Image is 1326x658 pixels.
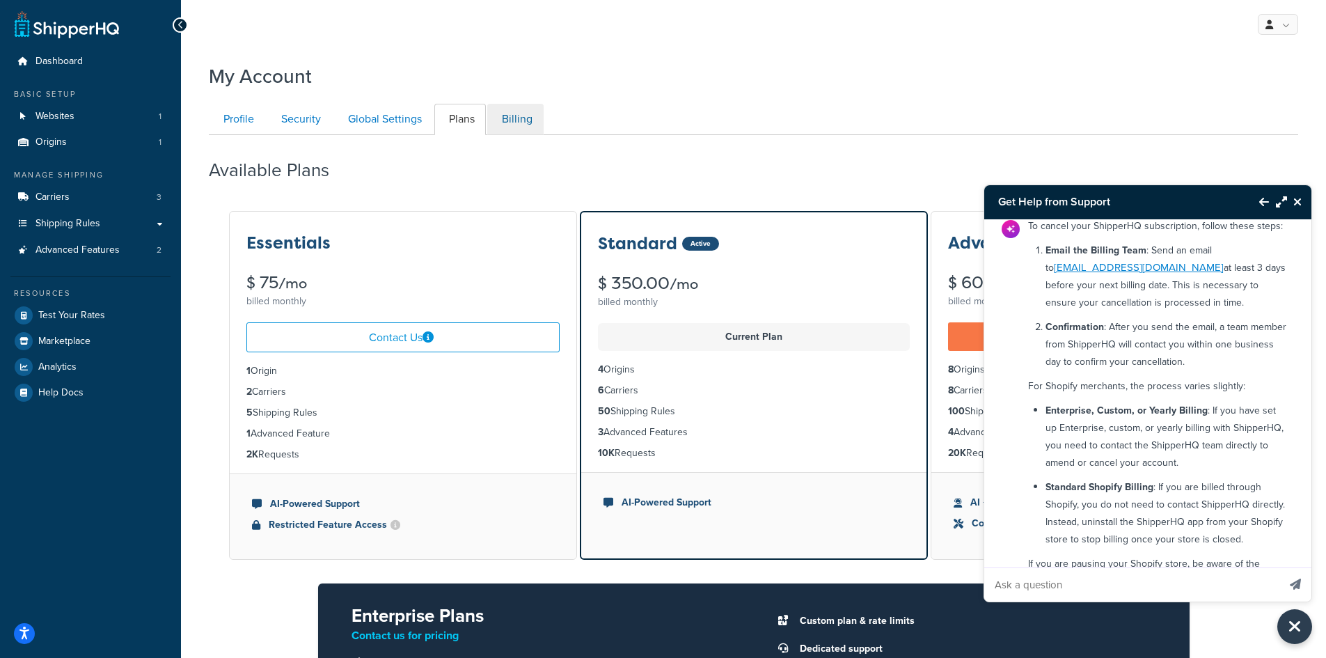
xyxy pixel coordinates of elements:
li: Advanced Features [10,237,171,263]
strong: 4 [598,362,603,377]
span: Test Your Rates [38,310,105,322]
p: Current Plan [606,327,901,347]
span: Origins [35,136,67,148]
h2: Available Plans [209,160,350,180]
div: billed monthly [948,292,1261,311]
a: Profile [209,104,265,135]
p: For Shopify merchants, the process varies slightly: [1028,377,1287,395]
span: Analytics [38,361,77,373]
li: Websites [10,104,171,130]
p: To cancel your ShipperHQ subscription, follow these steps: [1028,217,1287,235]
li: AI-Powered Support [603,495,904,510]
p: Contact us for pricing [352,626,732,645]
li: Requests [246,447,560,462]
span: Advanced Features [35,244,120,256]
div: Manage Shipping [10,169,171,181]
img: Bot Avatar [1002,220,1020,238]
button: Maximize Resource Center [1269,186,1287,218]
a: Origins 1 [10,130,171,155]
div: Resources [10,288,171,299]
input: Ask a question [984,568,1278,602]
span: Websites [35,111,74,123]
strong: 100 [948,404,965,418]
a: Marketplace [10,329,171,354]
span: Help Docs [38,387,84,399]
li: Carriers [598,383,910,398]
strong: 8 [948,383,954,398]
span: Shipping Rules [35,218,100,230]
div: billed monthly [246,292,560,311]
small: /mo [670,274,698,294]
a: Help Docs [10,380,171,405]
li: Origins [948,362,1261,377]
strong: 10K [598,446,615,460]
strong: 50 [598,404,610,418]
strong: 6 [598,383,604,398]
strong: Enterprise, Custom, or Yearly Billing [1045,403,1208,418]
li: Shipping Rules [598,404,910,419]
li: Advanced Features [948,425,1261,440]
p: : If you have set up Enterprise, custom, or yearly billing with ShipperHQ, you need to contact th... [1045,402,1287,471]
a: ShipperHQ Home [15,10,119,38]
a: [EMAIL_ADDRESS][DOMAIN_NAME] [1054,260,1224,275]
div: Active [682,237,719,251]
strong: 4 [948,425,954,439]
a: Carriers 3 [10,185,171,210]
li: AI + Human Support [954,495,1256,510]
strong: 2 [246,384,252,399]
a: Plans [434,104,486,135]
h2: Enterprise Plans [352,606,732,626]
p: : Send an email to at least 3 days before your next billing date. This is necessary to ensure you... [1045,242,1287,311]
span: 1 [159,111,161,123]
strong: Confirmation [1045,320,1104,334]
strong: 2K [246,447,258,462]
span: Marketplace [38,336,90,347]
span: 2 [157,244,161,256]
strong: 20K [948,446,966,460]
button: Send message [1279,567,1311,602]
li: Requests [598,446,910,461]
h3: Standard [598,235,677,253]
div: $ 350.00 [598,275,910,292]
strong: 8 [948,362,954,377]
small: /mo [278,274,307,293]
li: Carriers [948,383,1261,398]
div: $ 600 [948,274,1261,292]
h3: Advanced [948,234,1032,252]
button: Close Resource Center [1287,194,1311,210]
button: Close Resource Center [1277,609,1312,644]
li: Custom plan & rate limits [793,611,1156,631]
h3: Essentials [246,234,331,252]
p: If you are pausing your Shopify store, be aware of the different pause options: [1028,555,1287,590]
a: Global Settings [333,104,433,135]
li: Origin [246,363,560,379]
p: : After you send the email, a team member from ShipperHQ will contact you within one business day... [1045,318,1287,370]
span: Carriers [35,191,70,203]
a: Upgrade Plan [948,322,1261,351]
a: Dashboard [10,49,171,75]
li: Carriers [246,384,560,400]
h1: My Account [209,63,312,90]
li: Configuration Assistance [954,516,1256,531]
strong: 1 [246,426,251,441]
li: AI-Powered Support [252,496,554,512]
span: 3 [157,191,161,203]
h3: Get Help from Support [984,185,1245,219]
a: Websites 1 [10,104,171,130]
li: Restricted Feature Access [252,517,554,533]
strong: 5 [246,405,253,420]
li: Advanced Feature [246,426,560,441]
a: Security [267,104,332,135]
li: Origins [598,362,910,377]
p: : If you are billed through Shopify, you do not need to contact ShipperHQ directly. Instead, unin... [1045,478,1287,548]
a: Shipping Rules [10,211,171,237]
span: Dashboard [35,56,83,68]
li: Origins [10,130,171,155]
strong: Standard Shopify Billing [1045,480,1153,494]
a: Billing [487,104,544,135]
span: 1 [159,136,161,148]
